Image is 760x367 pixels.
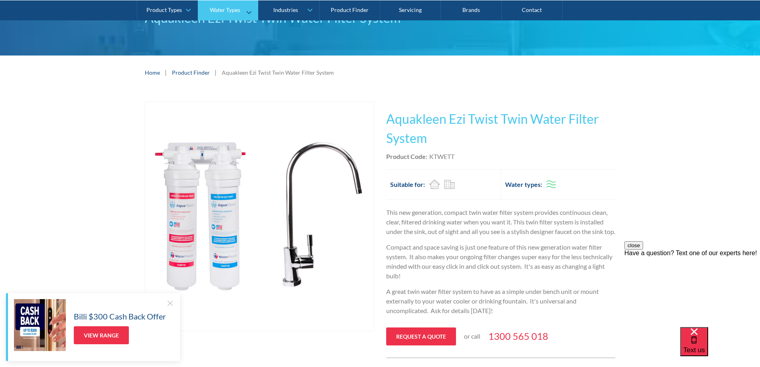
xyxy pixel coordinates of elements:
a: 1300 565 018 [488,329,548,343]
div: KTWETT [429,152,454,161]
div: | [214,67,218,77]
a: Request a quote [386,327,456,345]
a: View Range [74,326,129,344]
div: Industries [273,6,298,13]
h1: Aquakleen Ezi Twist Twin Water Filter System [386,109,616,148]
p: Compact and space saving is just one feature of this new generation water filter system. It also ... [386,242,616,281]
strong: Product Code: [386,153,427,160]
div: Product Types [146,6,182,13]
p: or call [464,331,480,341]
p: A great twin water filter system to have as a simple under bench unit or mount externally to your... [386,287,616,315]
h5: Billi $300 Cash Back Offer [74,310,166,322]
div: Water Types [210,6,240,13]
p: This new generation, compact twin water filter system provides continuous clean, clear, filtered ... [386,208,616,236]
img: Billi $300 Cash Back Offer [14,299,66,351]
div: | [164,67,168,77]
iframe: podium webchat widget prompt [624,241,760,337]
iframe: podium webchat widget bubble [680,327,760,367]
img: Aquakleen Ezi Twist Twin Water Filter System [145,102,374,331]
h2: Water types: [505,180,542,189]
a: open lightbox [145,101,374,331]
a: Home [145,68,160,77]
a: Product Finder [172,68,210,77]
h2: Suitable for: [390,180,425,189]
div: Aquakleen Ezi Twist Twin Water Filter System [222,68,334,77]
